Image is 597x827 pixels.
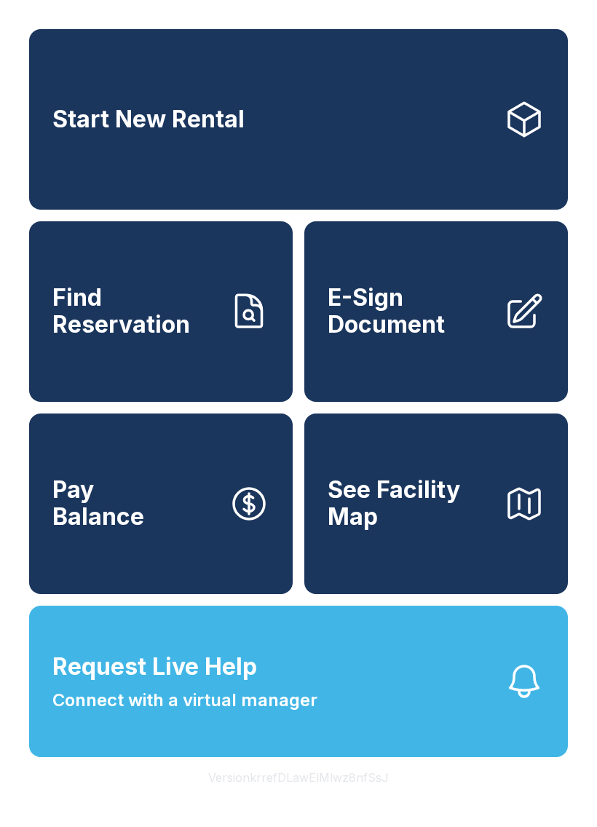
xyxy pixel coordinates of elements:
span: Connect with a virtual manager [52,687,317,713]
button: Request Live HelpConnect with a virtual manager [29,606,568,757]
span: Start New Rental [52,106,245,133]
span: Request Live Help [52,649,257,684]
a: E-Sign Document [304,221,568,402]
button: VersionkrrefDLawElMlwz8nfSsJ [197,757,400,798]
span: E-Sign Document [328,285,492,338]
span: Find Reservation [52,285,217,338]
button: See Facility Map [304,413,568,594]
a: Start New Rental [29,29,568,210]
span: See Facility Map [328,477,492,530]
button: PayBalance [29,413,293,594]
span: Pay Balance [52,477,144,530]
a: Find Reservation [29,221,293,402]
